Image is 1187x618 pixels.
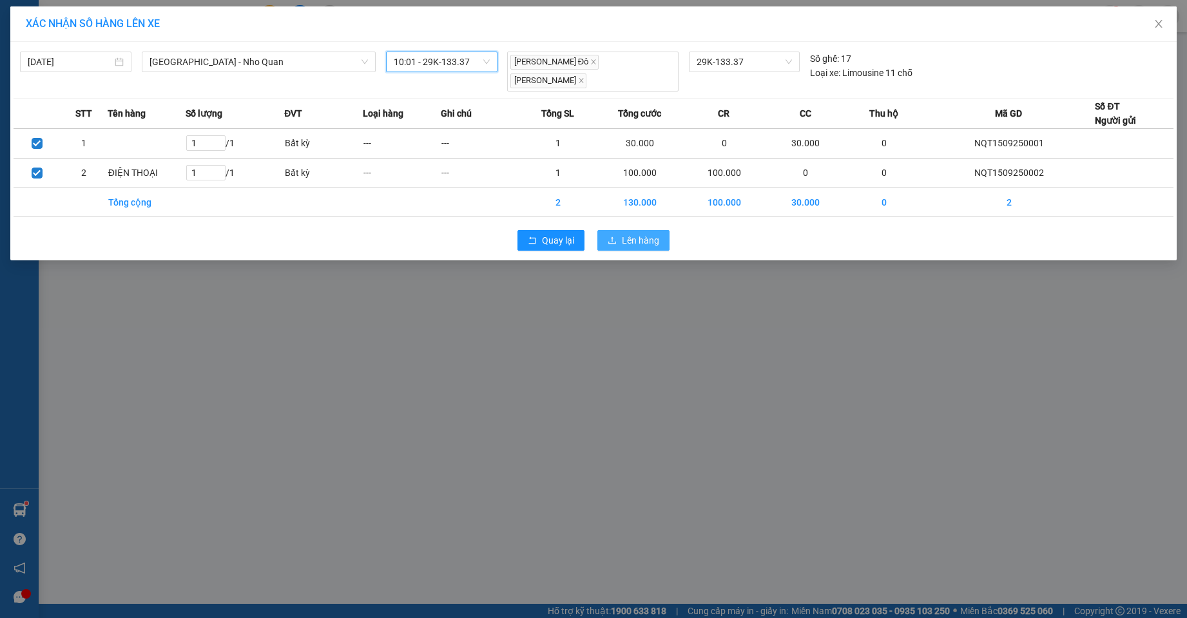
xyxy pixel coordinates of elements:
td: 100.000 [682,158,766,188]
span: CR [718,106,729,121]
span: upload [608,236,617,246]
td: NQT1509250002 [923,158,1095,188]
span: Lên hàng [622,233,659,247]
td: 0 [682,128,766,158]
span: down [361,58,369,66]
td: ĐIỆN THOẠI [108,158,186,188]
div: 17 [810,52,851,66]
li: 59 [PERSON_NAME] [16,82,140,100]
td: 1 [519,158,597,188]
td: Bất kỳ [284,158,362,188]
td: --- [363,158,441,188]
td: 1 [519,128,597,158]
span: Loại xe: [810,66,840,80]
span: CC [800,106,811,121]
td: 1 [61,128,108,158]
span: Hà Nội - Nho Quan [150,52,367,72]
input: 15/09/2025 [28,55,112,69]
td: 0 [845,128,923,158]
td: 130.000 [597,188,682,217]
td: Tổng cộng [108,188,186,217]
td: 0 [766,158,844,188]
span: close [590,59,597,65]
span: Tổng cước [618,106,661,121]
span: [PERSON_NAME] Đô [510,55,599,70]
span: [PERSON_NAME] [510,73,586,88]
td: 30.000 [766,188,844,217]
td: / 1 [186,158,284,188]
span: XÁC NHẬN SỐ HÀNG LÊN XE [26,17,160,30]
td: Bất kỳ [284,128,362,158]
span: Thu hộ [869,106,898,121]
td: 100.000 [597,158,682,188]
span: Mã GD [995,106,1022,121]
div: Số ĐT Người gửi [1095,99,1136,128]
span: Số ghế: [810,52,839,66]
span: Số lượng [186,106,222,121]
span: STT [75,106,92,121]
td: 2 [923,188,1095,217]
span: 29K-133.37 [697,52,792,72]
td: --- [363,128,441,158]
button: rollbackQuay lại [517,230,584,251]
td: --- [441,128,519,158]
td: 30.000 [766,128,844,158]
button: uploadLên hàng [597,230,670,251]
span: rollback [528,236,537,246]
td: 2 [519,188,597,217]
span: ĐVT [284,106,302,121]
span: environment [16,85,27,96]
td: --- [441,158,519,188]
td: 100.000 [682,188,766,217]
b: GỬI : VP [PERSON_NAME] [16,17,140,82]
span: Tên hàng [108,106,146,121]
span: close [1153,19,1164,29]
span: Tổng SL [541,106,574,121]
td: NQT1509250001 [923,128,1095,158]
td: / 1 [186,128,284,158]
h1: NQT1509250002 [140,17,224,46]
span: Loại hàng [363,106,403,121]
td: 0 [845,188,923,217]
td: 0 [845,158,923,188]
span: Quay lại [542,233,574,247]
span: Ghi chú [441,106,472,121]
span: 10:01 - 29K-133.37 [394,52,490,72]
td: 30.000 [597,128,682,158]
button: Close [1141,6,1177,43]
td: 2 [61,158,108,188]
span: close [578,77,584,84]
div: Limousine 11 chỗ [810,66,912,80]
